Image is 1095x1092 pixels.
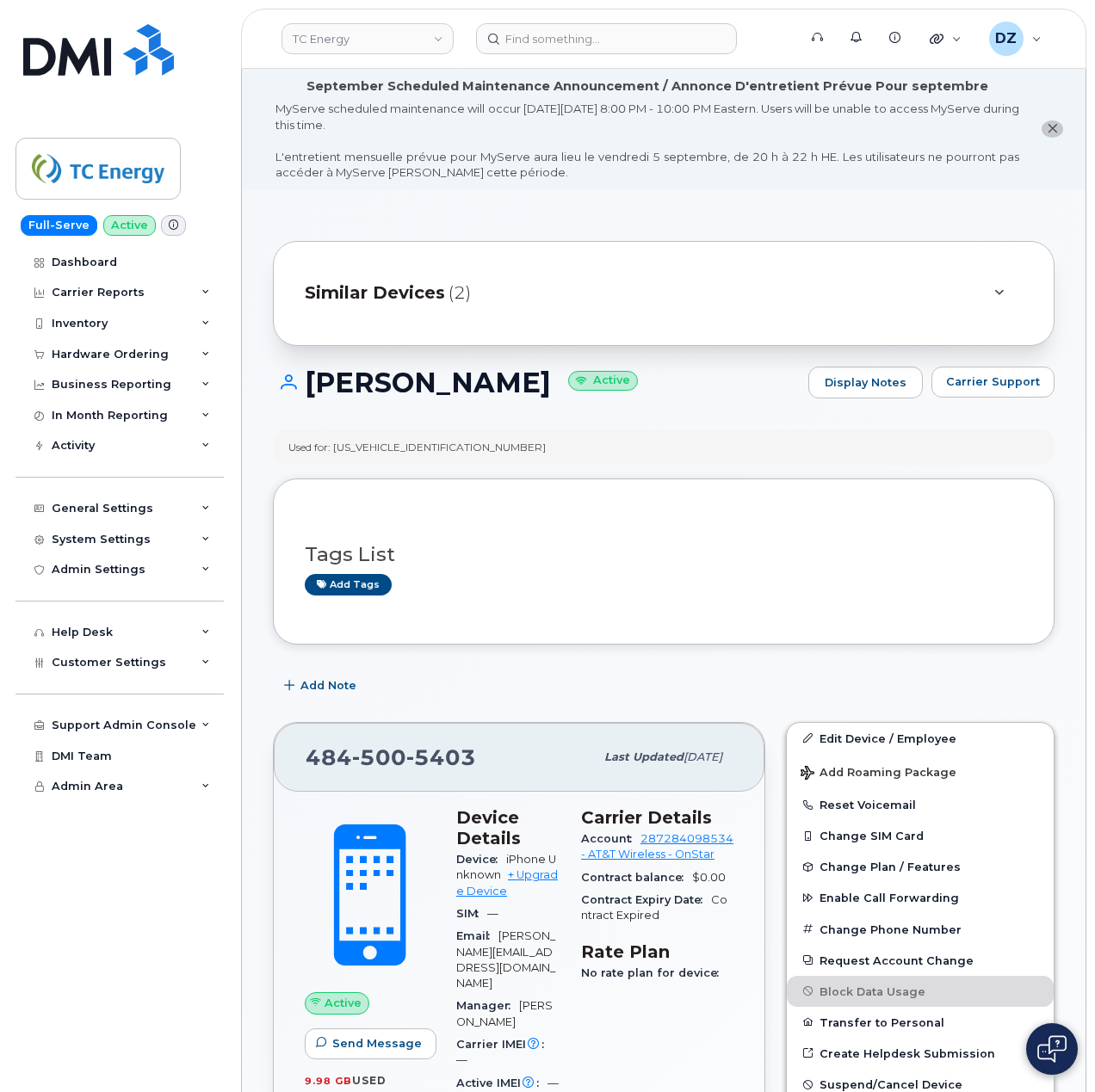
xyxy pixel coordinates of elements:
[820,861,961,873] span: Change Plan / Features
[305,1075,352,1087] span: 9.98 GB
[808,367,923,399] a: Display Notes
[787,851,1054,882] button: Change Plan / Features
[456,853,556,881] span: iPhone Unknown
[305,281,445,305] span: Similar Devices
[456,999,553,1027] span: [PERSON_NAME]
[456,1053,467,1066] span: —
[487,907,498,920] span: —
[305,574,392,595] a: Add tags
[456,999,519,1012] span: Manager
[581,966,727,979] span: No rate plan for device
[787,820,1054,851] button: Change SIM Card
[456,1077,547,1089] span: Active IMEI
[787,914,1054,945] button: Change Phone Number
[406,744,476,770] span: 5403
[1042,120,1063,139] button: close notification
[581,941,733,962] h3: Rate Plan
[787,1007,1054,1038] button: Transfer to Personal
[325,995,362,1011] span: Active
[456,929,498,942] span: Email
[787,1038,1054,1069] a: Create Helpdesk Submission
[1037,1035,1067,1063] img: Open chat
[820,1078,962,1091] span: Suspend/Cancel Device
[332,1035,422,1052] span: Send Message
[946,373,1040,390] span: Carrier Support
[456,853,506,866] span: Device
[931,367,1055,398] button: Carrier Support
[275,101,1019,181] div: MyServe scheduled maintenance will occur [DATE][DATE] 8:00 PM - 10:00 PM Eastern. Users will be u...
[604,750,684,763] span: Last updated
[449,281,471,305] span: (2)
[581,832,640,845] span: Account
[787,754,1054,789] button: Add Roaming Package
[456,929,555,990] span: [PERSON_NAME][EMAIL_ADDRESS][DOMAIN_NAME]
[547,1077,559,1089] span: —
[305,1028,436,1059] button: Send Message
[581,832,733,861] a: 287284098534 - AT&T Wireless - OnStar
[306,77,988,96] div: September Scheduled Maintenance Announcement / Annonce D'entretient Prévue Pour septembre
[581,871,692,884] span: Contract balance
[787,882,1054,913] button: Enable Call Forwarding
[787,723,1054,754] a: Edit Device / Employee
[692,871,726,884] span: $0.00
[300,677,356,694] span: Add Note
[456,1038,553,1051] span: Carrier IMEI
[568,371,638,391] small: Active
[581,807,733,828] h3: Carrier Details
[456,868,558,897] a: + Upgrade Device
[684,750,722,763] span: [DATE]
[581,893,711,906] span: Contract Expiry Date
[273,670,371,701] button: Add Note
[288,440,546,454] div: Used for: [US_VEHICLE_IDENTIFICATION_NUMBER]
[820,891,959,904] span: Enable Call Forwarding
[273,367,800,398] h1: [PERSON_NAME]
[306,744,476,770] span: 484
[801,766,956,782] span: Add Roaming Package
[352,744,406,770] span: 500
[787,945,1054,976] button: Request Account Change
[352,1074,387,1087] span: used
[456,907,487,920] span: SIM
[787,789,1054,820] button: Reset Voicemail
[456,807,560,848] h3: Device Details
[305,544,1023,565] h3: Tags List
[787,976,1054,1007] button: Block Data Usage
